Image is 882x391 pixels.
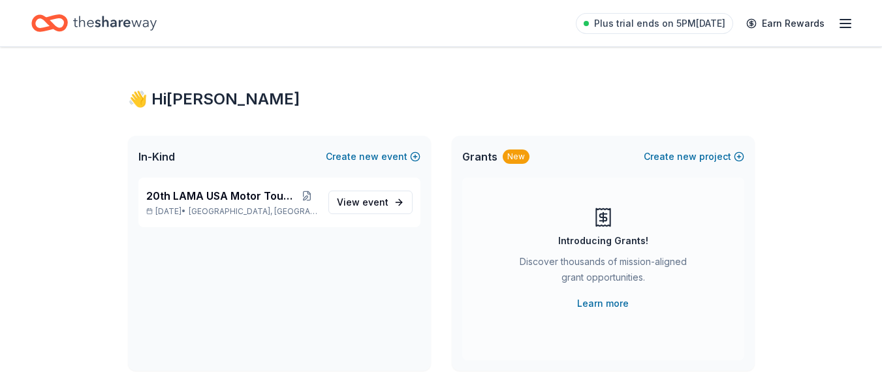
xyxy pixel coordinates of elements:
[328,191,413,214] a: View event
[677,149,697,164] span: new
[514,254,692,290] div: Discover thousands of mission-aligned grant opportunities.
[128,89,755,110] div: 👋 Hi [PERSON_NAME]
[594,16,725,31] span: Plus trial ends on 5PM[DATE]
[31,8,157,39] a: Home
[138,149,175,164] span: In-Kind
[558,233,648,249] div: Introducing Grants!
[644,149,744,164] button: Createnewproject
[362,196,388,208] span: event
[146,188,296,204] span: 20th LAMA USA Motor Touring Rally
[359,149,379,164] span: new
[189,206,317,217] span: [GEOGRAPHIC_DATA], [GEOGRAPHIC_DATA]
[462,149,497,164] span: Grants
[337,195,388,210] span: View
[503,149,529,164] div: New
[738,12,832,35] a: Earn Rewards
[326,149,420,164] button: Createnewevent
[577,296,629,311] a: Learn more
[576,13,733,34] a: Plus trial ends on 5PM[DATE]
[146,206,318,217] p: [DATE] •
